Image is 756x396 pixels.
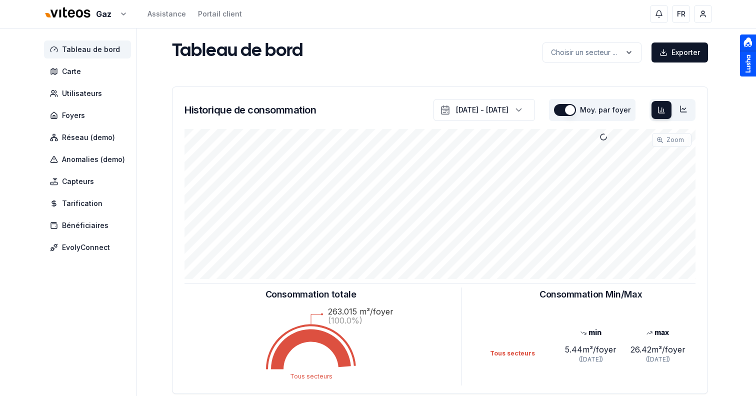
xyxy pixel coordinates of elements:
[62,220,108,230] span: Bénéficiaires
[44,172,135,190] a: Capteurs
[624,327,691,337] div: max
[456,105,508,115] div: [DATE] - [DATE]
[44,106,135,124] a: Foyers
[62,110,85,120] span: Foyers
[539,287,642,301] h3: Consommation Min/Max
[328,315,362,325] text: (100.0%)
[62,66,81,76] span: Carte
[624,355,691,363] div: ([DATE])
[265,287,356,301] h3: Consommation totale
[666,136,684,144] span: Zoom
[44,150,135,168] a: Anomalies (demo)
[580,106,630,113] label: Moy. par foyer
[198,9,242,19] a: Portail client
[62,44,120,54] span: Tableau de bord
[62,154,125,164] span: Anomalies (demo)
[147,9,186,19] a: Assistance
[289,372,332,380] text: Tous secteurs
[44,238,135,256] a: EvolyConnect
[44,62,135,80] a: Carte
[557,343,624,355] div: 5.44 m³/foyer
[62,242,110,252] span: EvolyConnect
[44,194,135,212] a: Tarification
[551,47,617,57] p: Choisir un secteur ...
[62,88,102,98] span: Utilisateurs
[44,3,127,25] button: Gaz
[328,306,393,316] text: 263.015 m³/foyer
[62,132,115,142] span: Réseau (demo)
[184,103,316,117] h3: Historique de consommation
[44,128,135,146] a: Réseau (demo)
[677,9,685,19] span: FR
[651,42,708,62] button: Exporter
[490,349,557,357] div: Tous secteurs
[44,1,92,25] img: Viteos - Gaz Logo
[433,99,535,121] button: [DATE] - [DATE]
[44,40,135,58] a: Tableau de bord
[624,343,691,355] div: 26.42 m³/foyer
[44,216,135,234] a: Bénéficiaires
[62,176,94,186] span: Capteurs
[62,198,102,208] span: Tarification
[672,5,690,23] button: FR
[96,8,111,20] span: Gaz
[44,84,135,102] a: Utilisateurs
[542,42,641,62] button: label
[172,41,303,61] h1: Tableau de bord
[557,327,624,337] div: min
[557,355,624,363] div: ([DATE])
